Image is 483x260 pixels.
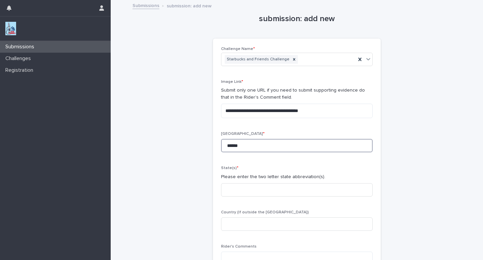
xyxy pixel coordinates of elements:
[225,55,290,64] div: Starbucks and Friends Challenge
[132,1,159,9] a: Submissions
[213,14,381,24] h1: submission: add new
[3,67,39,73] p: Registration
[167,2,212,9] p: submission: add new
[221,47,255,51] span: Challenge Name
[221,87,373,101] p: Submit only one URL if you need to submit supporting evidence do that in the Rider's Comment field.
[221,245,257,249] span: Rider's Comments
[221,132,265,136] span: [GEOGRAPHIC_DATA]
[221,210,309,214] span: Country (If outside the [GEOGRAPHIC_DATA])
[5,22,16,35] img: jxsLJbdS1eYBI7rVAS4p
[221,173,373,180] p: Please enter the two letter state abbreviation(s).
[221,80,243,84] span: Image Link
[3,44,40,50] p: Submissions
[221,166,238,170] span: State(s)
[3,55,36,62] p: Challenges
